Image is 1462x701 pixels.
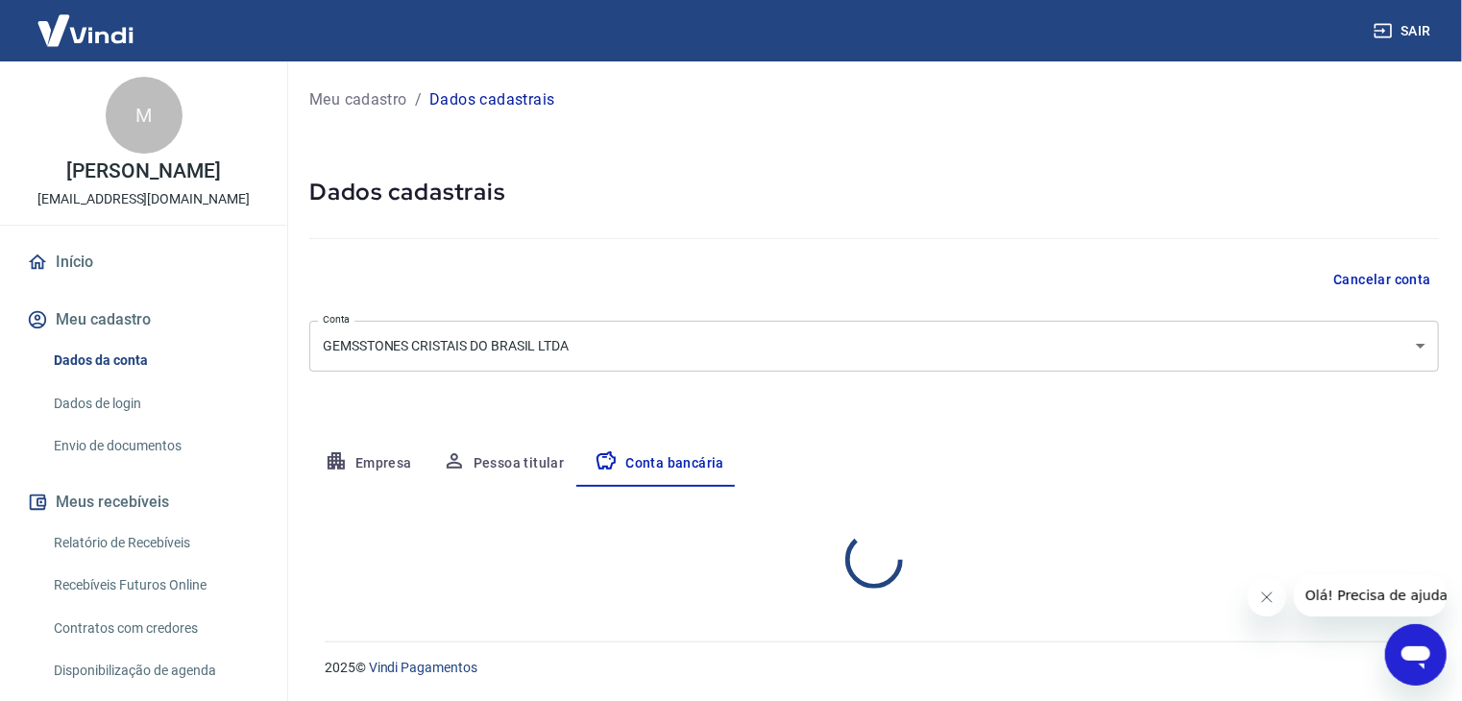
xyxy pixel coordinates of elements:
[309,441,427,487] button: Empresa
[46,609,264,648] a: Contratos com credores
[23,299,264,341] button: Meu cadastro
[1326,262,1439,298] button: Cancelar conta
[323,312,350,326] label: Conta
[46,384,264,423] a: Dados de login
[46,523,264,563] a: Relatório de Recebíveis
[427,441,580,487] button: Pessoa titular
[37,189,250,209] p: [EMAIL_ADDRESS][DOMAIN_NAME]
[1370,13,1439,49] button: Sair
[325,658,1416,678] p: 2025 ©
[12,13,161,29] span: Olá! Precisa de ajuda?
[23,481,264,523] button: Meus recebíveis
[579,441,740,487] button: Conta bancária
[66,161,220,181] p: [PERSON_NAME]
[46,566,264,605] a: Recebíveis Futuros Online
[1248,578,1286,616] iframe: Fechar mensagem
[309,321,1439,372] div: GEMSSTONES CRISTAIS DO BRASIL LTDA
[1294,574,1447,616] iframe: Mensagem da empresa
[429,88,554,111] p: Dados cadastrais
[23,241,264,283] a: Início
[415,88,422,111] p: /
[1385,624,1447,686] iframe: Botão para abrir a janela de mensagens
[46,426,264,466] a: Envio de documentos
[46,651,264,690] a: Disponibilização de agenda
[46,341,264,380] a: Dados da conta
[106,77,183,154] div: M
[309,177,1439,207] h5: Dados cadastrais
[369,660,477,675] a: Vindi Pagamentos
[23,1,148,60] img: Vindi
[309,88,407,111] a: Meu cadastro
